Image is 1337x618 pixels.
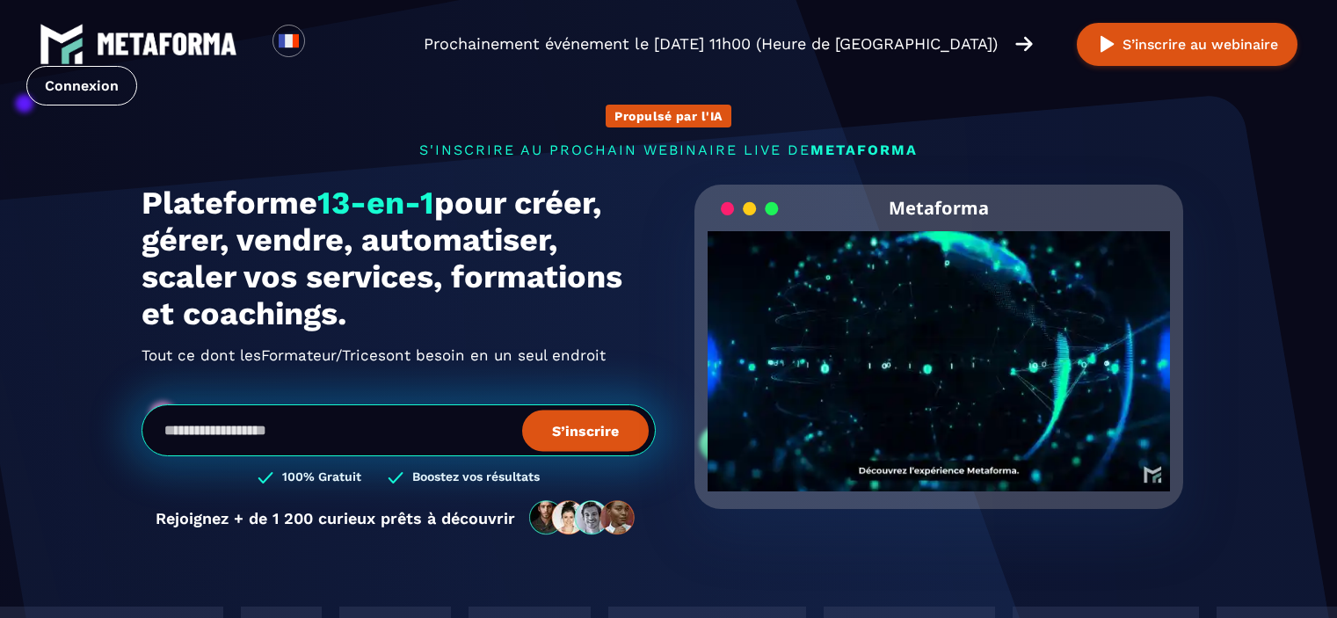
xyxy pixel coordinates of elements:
[261,341,386,369] span: Formateur/Trices
[142,142,1196,158] p: s'inscrire au prochain webinaire live de
[278,30,300,52] img: fr
[142,341,656,369] h2: Tout ce dont les ont besoin en un seul endroit
[524,499,642,536] img: community-people
[258,469,273,486] img: checked
[522,410,649,451] button: S’inscrire
[1015,34,1033,54] img: arrow-right
[320,33,333,55] input: Search for option
[889,185,989,231] h2: Metaforma
[424,32,998,56] p: Prochainement événement le [DATE] 11h00 (Heure de [GEOGRAPHIC_DATA])
[810,142,918,158] span: METAFORMA
[317,185,434,222] span: 13-en-1
[26,66,137,105] a: Connexion
[142,185,656,332] h1: Plateforme pour créer, gérer, vendre, automatiser, scaler vos services, formations et coachings.
[721,200,779,217] img: loading
[1077,23,1297,66] button: S’inscrire au webinaire
[97,33,237,55] img: logo
[156,509,515,527] p: Rejoignez + de 1 200 curieux prêts à découvrir
[1096,33,1118,55] img: play
[708,231,1171,462] video: Your browser does not support the video tag.
[282,469,361,486] h3: 100% Gratuit
[388,469,403,486] img: checked
[40,22,84,66] img: logo
[412,469,540,486] h3: Boostez vos résultats
[305,25,348,63] div: Search for option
